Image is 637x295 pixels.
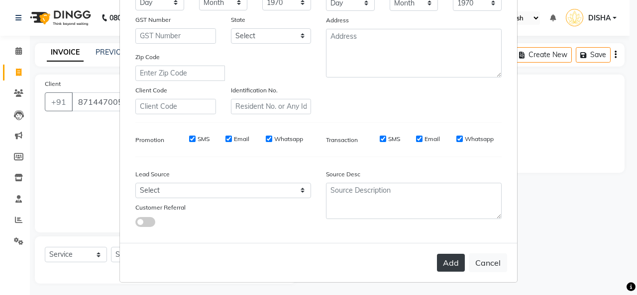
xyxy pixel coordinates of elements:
input: GST Number [135,28,216,44]
label: Transaction [326,136,358,145]
label: Email [425,135,440,144]
input: Client Code [135,99,216,114]
label: Customer Referral [135,203,186,212]
label: State [231,15,245,24]
label: Address [326,16,349,25]
label: SMS [198,135,210,144]
button: Add [437,254,465,272]
label: Promotion [135,136,164,145]
label: Lead Source [135,170,170,179]
label: GST Number [135,15,171,24]
input: Enter Zip Code [135,66,225,81]
label: Zip Code [135,53,160,62]
label: SMS [388,135,400,144]
button: Cancel [469,253,507,272]
input: Resident No. or Any Id [231,99,312,114]
label: Email [234,135,249,144]
label: Client Code [135,86,167,95]
label: Whatsapp [465,135,494,144]
label: Identification No. [231,86,278,95]
label: Source Desc [326,170,360,179]
label: Whatsapp [274,135,303,144]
